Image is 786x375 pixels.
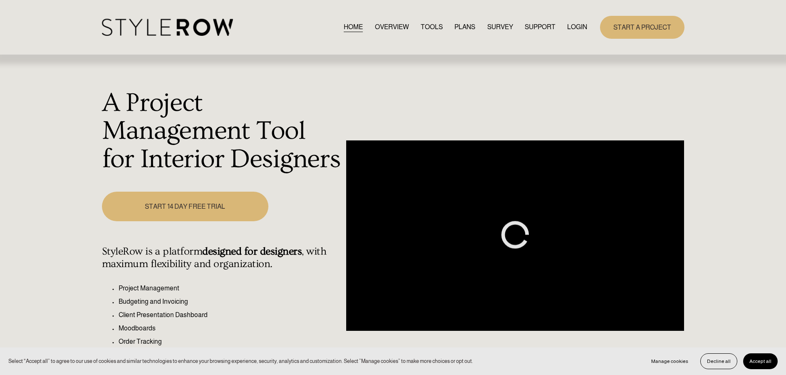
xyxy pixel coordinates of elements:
[202,245,302,257] strong: designed for designers
[102,89,342,174] h1: A Project Management Tool for Interior Designers
[102,19,233,36] img: StyleRow
[119,297,342,307] p: Budgeting and Invoicing
[8,357,473,365] p: Select “Accept all” to agree to our use of cookies and similar technologies to enhance your brows...
[600,16,684,39] a: START A PROJECT
[454,22,475,33] a: PLANS
[421,22,443,33] a: TOOLS
[119,310,342,320] p: Client Presentation Dashboard
[749,358,771,364] span: Accept all
[525,22,555,32] span: SUPPORT
[651,358,688,364] span: Manage cookies
[525,22,555,33] a: folder dropdown
[119,337,342,347] p: Order Tracking
[743,353,778,369] button: Accept all
[119,323,342,333] p: Moodboards
[700,353,737,369] button: Decline all
[567,22,587,33] a: LOGIN
[119,283,342,293] p: Project Management
[102,245,342,270] h4: StyleRow is a platform , with maximum flexibility and organization.
[102,192,268,221] a: START 14 DAY FREE TRIAL
[707,358,731,364] span: Decline all
[375,22,409,33] a: OVERVIEW
[344,22,363,33] a: HOME
[487,22,513,33] a: SURVEY
[645,353,694,369] button: Manage cookies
